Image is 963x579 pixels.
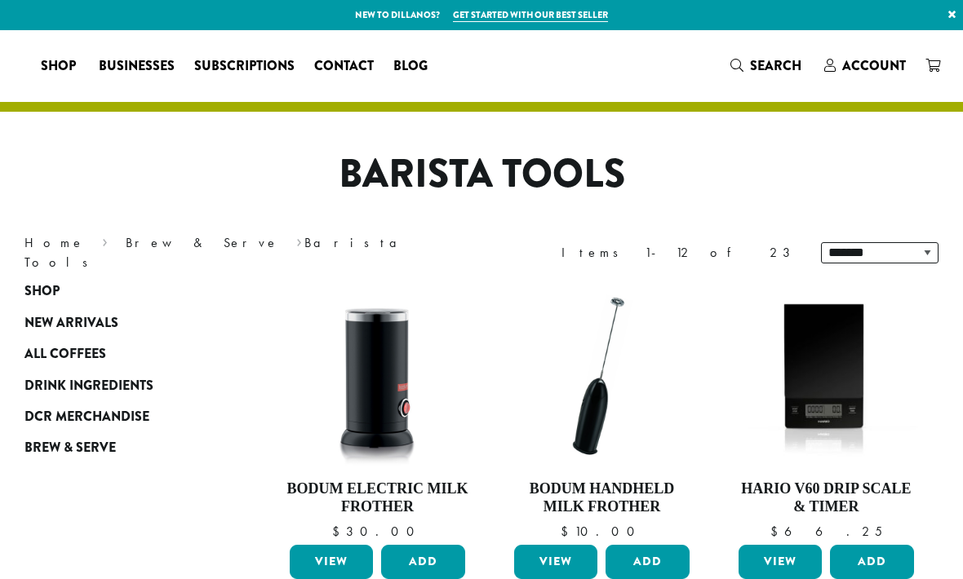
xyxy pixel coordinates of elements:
[842,56,906,75] span: Account
[24,369,216,400] a: Drink Ingredients
[332,523,422,540] bdi: 30.00
[314,56,374,77] span: Contact
[286,284,469,467] img: DP3954.01-002.png
[561,523,575,540] span: $
[24,276,216,307] a: Shop
[721,52,814,79] a: Search
[12,151,951,198] h1: Barista Tools
[286,284,469,538] a: Bodum Electric Milk Frother $30.00
[24,233,457,272] nav: Breadcrumb
[739,545,822,579] a: View
[734,284,918,538] a: Hario V60 Drip Scale & Timer $66.25
[561,243,797,263] div: Items 1-12 of 23
[286,480,469,515] h4: Bodum Electric Milk Frother
[734,284,918,467] img: Hario-V60-Scale-300x300.jpg
[41,56,76,77] span: Shop
[24,338,216,369] a: All Coffees
[24,432,216,463] a: Brew & Serve
[99,56,175,77] span: Businesses
[126,234,279,251] a: Brew & Serve
[24,281,60,302] span: Shop
[24,376,153,396] span: Drink Ingredients
[393,56,428,77] span: Blog
[561,523,642,540] bdi: 10.00
[24,234,85,251] a: Home
[510,480,694,515] h4: Bodum Handheld Milk Frother
[734,480,918,515] h4: Hario V60 Drip Scale & Timer
[770,523,784,540] span: $
[102,228,108,253] span: ›
[381,545,464,579] button: Add
[606,545,689,579] button: Add
[24,344,106,365] span: All Coffees
[514,545,597,579] a: View
[194,56,295,77] span: Subscriptions
[24,407,149,427] span: DCR Merchandise
[453,8,608,22] a: Get started with our best seller
[830,545,913,579] button: Add
[24,401,216,432] a: DCR Merchandise
[332,523,346,540] span: $
[510,284,694,538] a: Bodum Handheld Milk Frother $10.00
[296,228,302,253] span: ›
[24,307,216,338] a: New Arrivals
[290,545,373,579] a: View
[770,523,882,540] bdi: 66.25
[31,53,89,79] a: Shop
[750,56,801,75] span: Search
[24,313,118,334] span: New Arrivals
[510,284,694,467] img: DP3927.01-002.png
[24,438,116,458] span: Brew & Serve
